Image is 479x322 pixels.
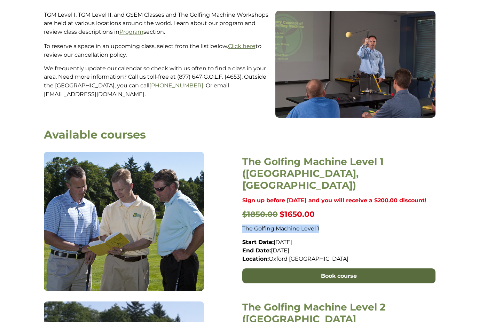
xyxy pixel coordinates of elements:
[242,197,426,204] strong: Sign up before [DATE] and you will receive a $200.00 discount!
[242,225,435,233] p: The Golfing Machine Level 1
[119,29,143,35] a: Program
[242,156,435,191] h3: The Golfing Machine Level 1 ([GEOGRAPHIC_DATA], [GEOGRAPHIC_DATA])
[242,256,269,262] strong: Location:
[242,210,278,219] span: $1850.00
[242,268,435,284] a: Book course
[44,64,270,99] p: We frequently update our calendar so check with us often to find a class in your area. Need more ...
[44,11,270,37] p: TGM Level I, TGM Level II, and GSEM Classes and The Golfing Machine Workshops are held at various...
[242,239,274,245] strong: Start Date:
[149,82,203,89] a: [PHONE_NUMBER]
[44,128,435,141] h2: Available courses
[280,210,315,219] span: $1650.00
[242,247,271,254] strong: End Date:
[242,238,435,263] p: [DATE] [DATE] Oxford [GEOGRAPHIC_DATA]
[228,43,256,49] a: Click here
[44,42,270,59] p: To reserve a space in an upcoming class, select from the list below. to review our cancellation p...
